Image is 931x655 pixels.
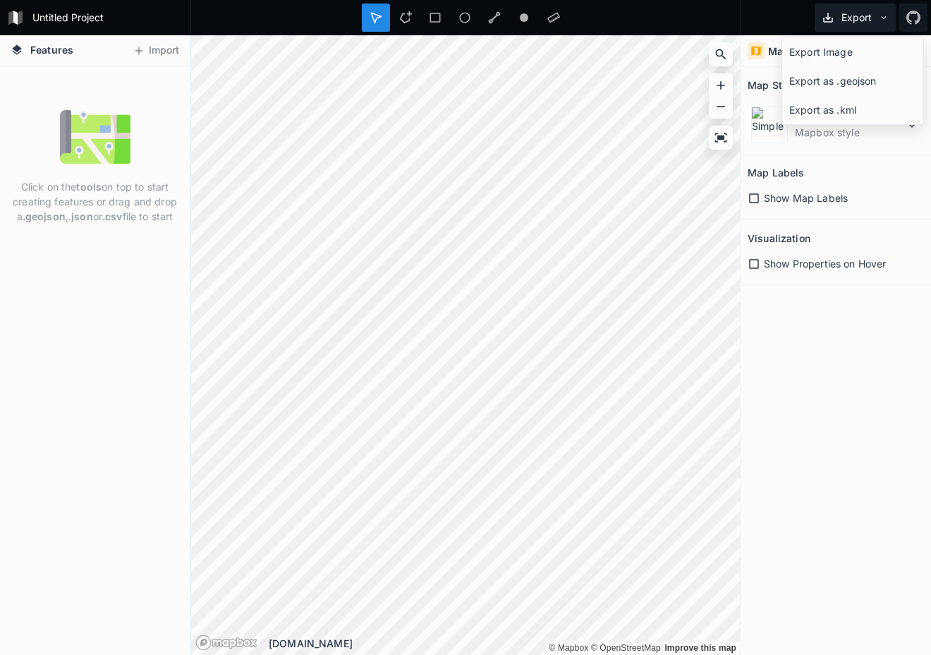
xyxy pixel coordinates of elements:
[764,256,886,271] span: Show Properties on Hover
[764,191,848,205] span: Show Map Labels
[76,181,102,193] strong: tools
[591,643,661,653] a: OpenStreetMap
[664,643,736,653] a: Map feedback
[748,227,810,249] h2: Visualization
[768,44,851,59] h4: Map and Visuals
[60,102,130,172] img: empty
[195,635,257,651] a: Mapbox logo
[68,210,93,222] strong: .json
[782,37,923,66] div: Export Image
[748,74,796,96] h2: Map Style
[782,95,923,124] div: Export as .kml
[815,4,896,32] button: Export
[748,162,804,184] h2: Map Labels
[549,643,588,653] a: Mapbox
[11,179,179,224] p: Click on the on top to start creating features or drag and drop a , or file to start
[269,636,740,651] div: [DOMAIN_NAME]
[102,210,123,222] strong: .csv
[126,40,186,62] button: Import
[782,66,923,95] div: Export as .geojson
[30,42,73,57] span: Features
[23,210,66,222] strong: .geojson
[795,125,903,140] dd: Mapbox style
[751,107,788,143] img: Simple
